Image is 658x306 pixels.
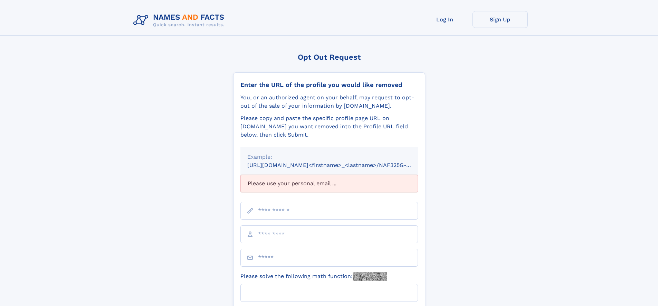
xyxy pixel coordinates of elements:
div: Example: [247,153,411,161]
a: Log In [417,11,473,28]
div: You, or an authorized agent on your behalf, may request to opt-out of the sale of your informatio... [240,93,418,110]
div: Opt Out Request [233,53,425,61]
label: Please solve the following math function: [240,272,387,281]
div: Please use your personal email ... [240,175,418,192]
img: Logo Names and Facts [131,11,230,30]
div: Please copy and paste the specific profile page URL on [DOMAIN_NAME] you want removed into the Pr... [240,114,418,139]
a: Sign Up [473,11,528,28]
div: Enter the URL of the profile you would like removed [240,81,418,89]
small: [URL][DOMAIN_NAME]<firstname>_<lastname>/NAF325G-xxxxxxxx [247,162,431,168]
